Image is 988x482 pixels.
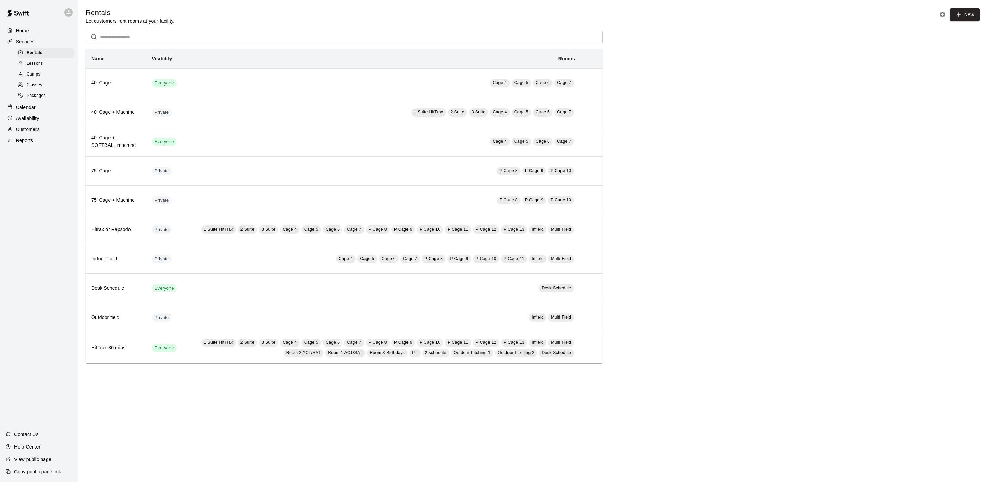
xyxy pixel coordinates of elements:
[91,255,141,263] h6: Indoor Field
[86,18,174,24] p: Let customers rent rooms at your facility.
[550,198,571,202] span: P Cage 10
[347,227,361,232] span: Cage 7
[532,256,544,261] span: Infield
[27,50,42,57] span: Rentals
[6,124,72,134] a: Customers
[551,256,571,261] span: Multi Field
[551,315,571,320] span: Multi Field
[16,27,29,34] p: Home
[152,197,172,204] span: Private
[326,340,340,345] span: Cage 6
[498,350,535,355] span: Outdoor Pitching 2
[27,82,42,89] span: Classes
[152,344,177,352] div: This service is visible to all of your customers
[504,227,524,232] span: P Cage 13
[493,110,507,114] span: Cage 4
[17,91,78,101] a: Packages
[16,137,33,144] p: Reports
[950,8,980,21] a: New
[240,227,254,232] span: 2 Suite
[6,135,72,145] a: Reports
[152,313,172,322] div: This service is hidden, and can only be accessed via a direct link
[557,80,571,85] span: Cage 7
[91,109,141,116] h6: 40’ Cage + Machine
[6,113,72,123] a: Availability
[347,340,361,345] span: Cage 7
[152,79,177,87] div: This service is visible to all of your customers
[339,256,353,261] span: Cage 4
[937,9,948,20] button: Rental settings
[369,340,387,345] span: P Cage 8
[204,227,233,232] span: 1 Suite HitTrax
[240,340,254,345] span: 2 Suite
[500,198,518,202] span: P Cage 8
[152,314,172,321] span: Private
[91,134,141,149] h6: 40' Cage + SOFTBALL machine
[152,196,172,204] div: This service is hidden, and can only be accessed via a direct link
[152,345,177,351] span: Everyone
[283,227,297,232] span: Cage 4
[152,285,177,292] span: Everyone
[204,340,233,345] span: 1 Suite HitTrax
[328,350,362,355] span: Room 1 ACT/SAT
[414,110,443,114] span: 1 Suite HitTrax
[326,227,340,232] span: Cage 6
[16,126,40,133] p: Customers
[514,139,528,144] span: Cage 5
[394,227,412,232] span: P Cage 9
[86,49,603,363] table: simple table
[16,104,36,111] p: Calendar
[152,255,172,263] div: This service is hidden, and can only be accessed via a direct link
[152,284,177,292] div: This service is visible to all of your customers
[27,71,40,78] span: Camps
[500,168,518,173] span: P Cage 8
[6,37,72,47] a: Services
[91,197,141,204] h6: 75’ Cage + Machine
[152,168,172,174] span: Private
[504,256,524,261] span: P Cage 11
[504,340,524,345] span: P Cage 13
[152,109,172,116] span: Private
[152,80,177,87] span: Everyone
[476,340,496,345] span: P Cage 12
[476,227,496,232] span: P Cage 12
[493,80,507,85] span: Cage 4
[420,340,440,345] span: P Cage 10
[152,56,172,61] b: Visibility
[14,456,51,463] p: View public page
[558,56,575,61] b: Rooms
[91,167,141,175] h6: 75' Cage
[369,227,387,232] span: P Cage 8
[27,60,43,67] span: Lessons
[283,340,297,345] span: Cage 4
[551,227,571,232] span: Multi Field
[17,91,75,101] div: Packages
[551,340,571,345] span: Multi Field
[514,80,528,85] span: Cage 5
[382,256,396,261] span: Cage 6
[152,139,177,145] span: Everyone
[557,139,571,144] span: Cage 7
[447,340,468,345] span: P Cage 11
[91,344,141,352] h6: HitTrax 30 mins
[17,80,75,90] div: Classes
[454,350,491,355] span: Outdoor Pitching 1
[536,80,550,85] span: Cage 6
[152,167,172,175] div: This service is hidden, and can only be accessed via a direct link
[450,256,469,261] span: P Cage 9
[261,227,275,232] span: 3 Suite
[542,285,571,290] span: Desk Schedule
[17,48,78,58] a: Rentals
[542,350,571,355] span: Desk Schedule
[14,431,39,438] p: Contact Us
[424,256,443,261] span: P Cage 8
[14,443,40,450] p: Help Center
[91,284,141,292] h6: Desk Schedule
[14,468,61,475] p: Copy public page link
[420,227,440,232] span: P Cage 10
[152,256,172,262] span: Private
